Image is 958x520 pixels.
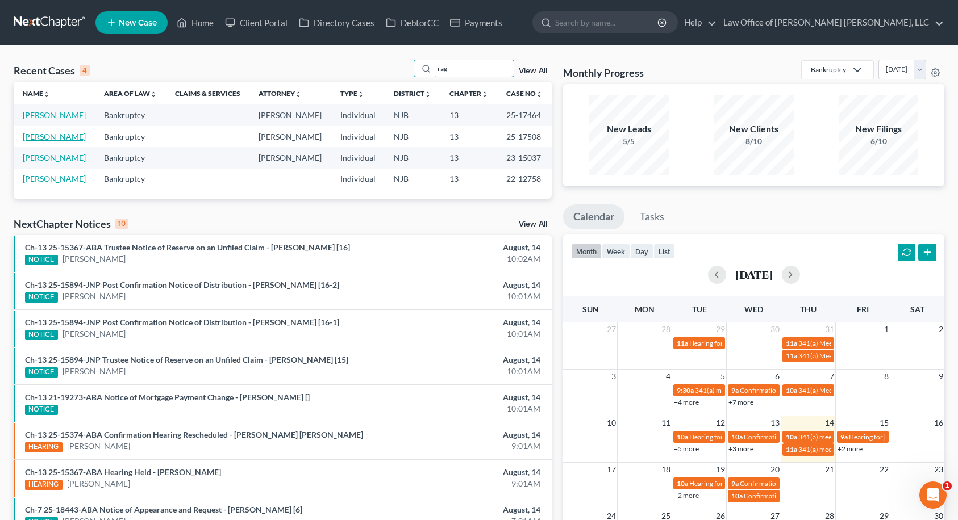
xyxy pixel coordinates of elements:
td: [PERSON_NAME] [249,126,331,147]
a: Chapterunfold_more [449,89,488,98]
td: 22-12758 [497,169,552,190]
span: Hearing for [PERSON_NAME] [849,433,938,441]
td: NJB [385,104,440,125]
span: 6 [774,370,781,383]
td: Individual [331,104,385,125]
span: Confirmation hearing for [PERSON_NAME] & [PERSON_NAME] [744,492,933,500]
span: Sun [582,304,599,314]
span: 17 [606,463,617,476]
div: 10:01AM [376,328,540,339]
iframe: Intercom live chat [919,481,947,509]
span: 9a [731,386,739,395]
span: 30 [769,322,781,336]
div: 9:01AM [376,441,540,452]
div: NOTICE [25,367,58,378]
div: 10:01AM [376,403,540,414]
span: 11a [786,445,797,454]
a: [PERSON_NAME] [63,291,126,302]
td: 23-15037 [497,147,552,168]
span: 1 [943,481,952,490]
a: Help [678,12,717,33]
div: August, 14 [376,467,540,478]
div: 6/10 [839,136,918,147]
div: New Leads [589,123,669,136]
span: 1 [883,322,890,336]
span: 341(a) Meeting for [PERSON_NAME] [798,386,909,395]
td: Individual [331,147,385,168]
span: 11 [660,416,672,430]
div: NOTICE [25,405,58,415]
span: Hearing for [PERSON_NAME] [689,339,778,347]
span: 10a [677,433,688,441]
td: Bankruptcy [95,126,166,147]
a: Ch-13 25-15894-JNP Post Confirmation Notice of Distribution - [PERSON_NAME] [16-2] [25,280,339,290]
td: Bankruptcy [95,147,166,168]
a: +5 more [674,444,699,453]
a: [PERSON_NAME] [23,110,86,120]
span: 341(a) meeting for [PERSON_NAME] [798,445,908,454]
div: NOTICE [25,330,58,340]
a: Client Portal [219,12,293,33]
span: 19 [715,463,726,476]
span: 7 [828,370,835,383]
span: 22 [878,463,890,476]
div: 10:02AM [376,253,540,265]
div: NextChapter Notices [14,217,128,230]
a: Home [171,12,219,33]
span: 9 [938,370,944,383]
span: 28 [660,322,672,336]
input: Search by name... [555,12,659,33]
span: Thu [800,304,817,314]
span: 10a [786,386,797,395]
button: list [653,244,675,259]
i: unfold_more [424,91,431,98]
td: NJB [385,169,440,190]
a: +4 more [674,398,699,406]
a: [PERSON_NAME] [67,441,130,452]
div: 10:01AM [376,366,540,377]
td: Bankruptcy [95,104,166,125]
a: +2 more [674,491,699,500]
i: unfold_more [481,91,488,98]
a: Calendar [563,204,624,229]
span: 13 [769,416,781,430]
span: 18 [660,463,672,476]
a: [PERSON_NAME] [63,366,126,377]
a: Ch-7 25-18443-ABA Notice of Appearance and Request - [PERSON_NAME] [6] [25,505,302,514]
td: 13 [440,169,497,190]
span: Sat [910,304,924,314]
div: NOTICE [25,255,58,265]
a: [PERSON_NAME] [23,153,86,162]
span: 9a [731,479,739,488]
div: August, 14 [376,317,540,328]
span: Hearing for [PERSON_NAME] [689,479,778,488]
td: [PERSON_NAME] [249,147,331,168]
span: 9a [840,433,848,441]
div: 4 [80,65,90,76]
div: 10:01AM [376,291,540,302]
div: August, 14 [376,392,540,403]
a: Typeunfold_more [340,89,364,98]
td: NJB [385,147,440,168]
a: [PERSON_NAME] [63,253,126,265]
div: Bankruptcy [811,65,846,74]
td: Individual [331,169,385,190]
span: 20 [769,463,781,476]
span: 341(a) Meeting for [PERSON_NAME] [798,351,909,360]
div: 8/10 [714,136,794,147]
td: 25-17508 [497,126,552,147]
a: Ch-13 25-15374-ABA Confirmation Hearing Rescheduled - [PERSON_NAME] [PERSON_NAME] [25,430,363,439]
button: month [571,244,602,259]
span: Confirmation hearing for [PERSON_NAME] [744,433,873,441]
div: 9:01AM [376,478,540,489]
a: +2 more [838,444,863,453]
span: 10 [606,416,617,430]
td: NJB [385,126,440,147]
span: 11a [677,339,688,347]
span: Confirmation hearing for [PERSON_NAME] [740,479,869,488]
a: +3 more [728,444,753,453]
div: 5/5 [589,136,669,147]
span: 341(a) meeting for [PERSON_NAME] [695,386,805,395]
div: August, 14 [376,504,540,515]
a: [PERSON_NAME] [67,478,130,489]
